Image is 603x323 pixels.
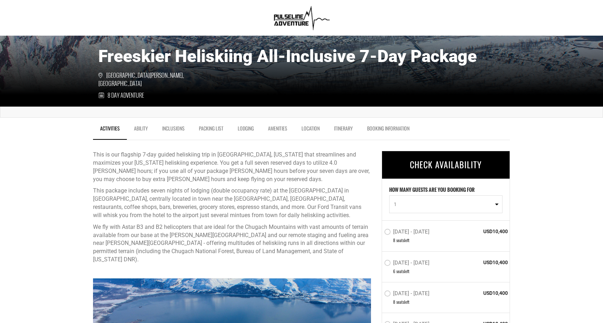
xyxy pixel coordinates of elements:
[93,121,127,140] a: Activities
[396,237,409,243] span: seat left
[93,151,371,183] p: This is our flagship 7-day guided heliskiing trip in [GEOGRAPHIC_DATA], [US_STATE] that streamlin...
[360,121,417,139] a: BOOKING INFORMATION
[98,71,200,88] span: [GEOGRAPHIC_DATA][PERSON_NAME], [GEOGRAPHIC_DATA]
[108,91,144,99] span: 8 Day Adventure
[410,158,482,171] span: CHECK AVAILABILITY
[456,228,508,235] span: USD10,400
[231,121,261,139] a: Lodging
[192,121,231,139] a: Packing List
[155,121,192,139] a: Inclusions
[93,187,371,219] p: This package includes seven nights of lodging (double occupancy rate) at the [GEOGRAPHIC_DATA] in...
[127,121,155,139] a: Ability
[393,268,395,274] span: 6
[384,290,431,299] label: [DATE] - [DATE]
[396,299,409,305] span: seat left
[396,268,409,274] span: seat left
[389,195,502,213] button: 1
[456,289,508,297] span: USD10,400
[384,259,431,268] label: [DATE] - [DATE]
[403,299,404,305] span: s
[403,237,404,243] span: s
[393,237,395,243] span: 8
[93,223,371,264] p: We fly with Astar B3 and B2 helicopters that are ideal for the Chugach Mountains with vast amount...
[261,121,294,139] a: Amenities
[394,201,493,208] span: 1
[384,229,431,237] label: [DATE] - [DATE]
[327,121,360,139] a: Itinerary
[393,299,395,305] span: 8
[403,268,404,274] span: s
[98,47,505,66] h1: Freeskier Heliskiing All-Inclusive 7-Day Package
[271,4,333,32] img: 1638909355.png
[294,121,327,139] a: Location
[456,258,508,266] span: USD10,400
[389,186,475,195] label: HOW MANY GUESTS ARE YOU BOOKING FOR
